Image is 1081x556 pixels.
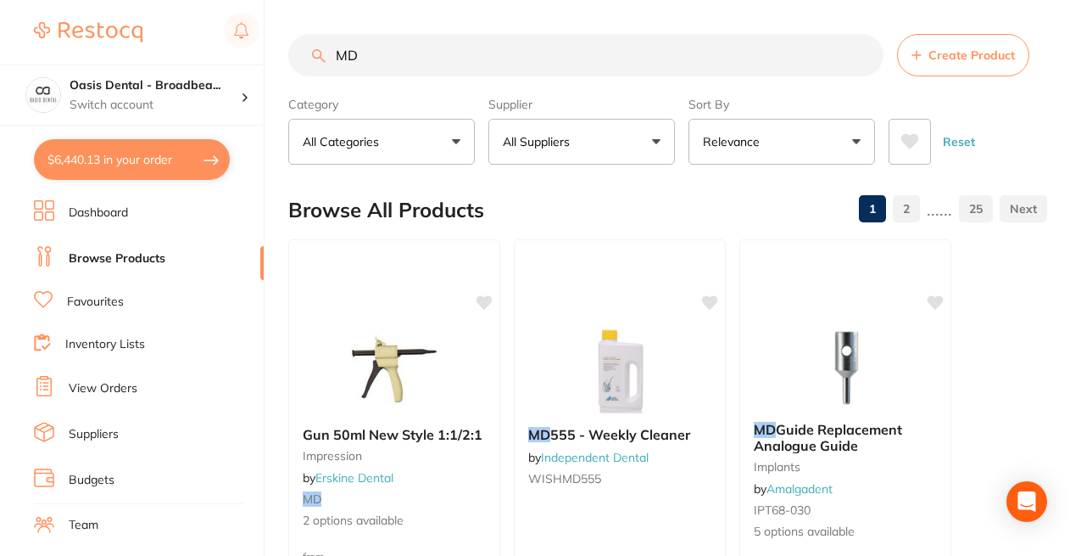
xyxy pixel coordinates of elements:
p: All Suppliers [503,133,577,150]
em: MD [528,426,550,443]
span: WISHMD555 [528,471,601,486]
span: by [754,481,833,497]
span: by [528,450,649,465]
img: MD Guide Replacement Analogue Guide [790,323,900,408]
a: 25 [959,192,993,226]
a: Team [69,517,98,534]
a: Restocq Logo [34,13,142,52]
a: 2 [893,192,920,226]
b: Gun 50ml New Style 1:1/2:1 [303,427,486,442]
small: impression [303,449,486,463]
span: IPT68-030 [754,503,811,518]
em: MD [754,421,776,438]
span: Gun 50ml New Style 1:1/2:1 [303,426,482,443]
button: Relevance [688,119,875,165]
a: Amalgadent [766,481,833,497]
span: Create Product [928,48,1015,62]
span: 2 options available [303,513,486,530]
a: Independent Dental [541,450,649,465]
small: implants [754,460,937,474]
img: Oasis Dental - Broadbeach [26,78,60,112]
b: MD Guide Replacement Analogue Guide [754,422,937,453]
button: All Suppliers [488,119,675,165]
label: Supplier [488,97,675,112]
input: Search Products [288,34,883,76]
img: Gun 50ml New Style 1:1/2:1 [339,329,449,413]
img: MD 555 - Weekly Cleaner [565,329,675,413]
a: Suppliers [69,426,119,443]
label: Sort By [688,97,875,112]
div: Open Intercom Messenger [1006,481,1047,522]
em: MD [303,491,321,507]
button: Create Product [897,34,1029,76]
p: ...... [927,199,952,219]
img: Restocq Logo [34,22,142,42]
a: Favourites [67,294,124,311]
button: $6,440.13 in your order [34,139,230,180]
a: Budgets [69,472,114,489]
label: Category [288,97,475,112]
span: 555 - Weekly Cleaner [550,426,690,443]
b: MD 555 - Weekly Cleaner [528,427,711,442]
button: Reset [938,119,980,165]
p: Switch account [70,97,241,114]
a: Erskine Dental [315,470,393,486]
span: 5 options available [754,524,937,541]
button: All Categories [288,119,475,165]
a: View Orders [69,380,137,397]
h2: Browse All Products [288,199,484,222]
a: Dashboard [69,205,128,222]
a: Inventory Lists [65,336,145,353]
p: Relevance [703,133,766,150]
a: Browse Products [69,250,165,267]
span: Guide Replacement Analogue Guide [754,421,902,453]
span: by [303,470,393,486]
p: All Categories [303,133,386,150]
h4: Oasis Dental - Broadbeach [70,77,241,94]
a: 1 [859,192,886,226]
